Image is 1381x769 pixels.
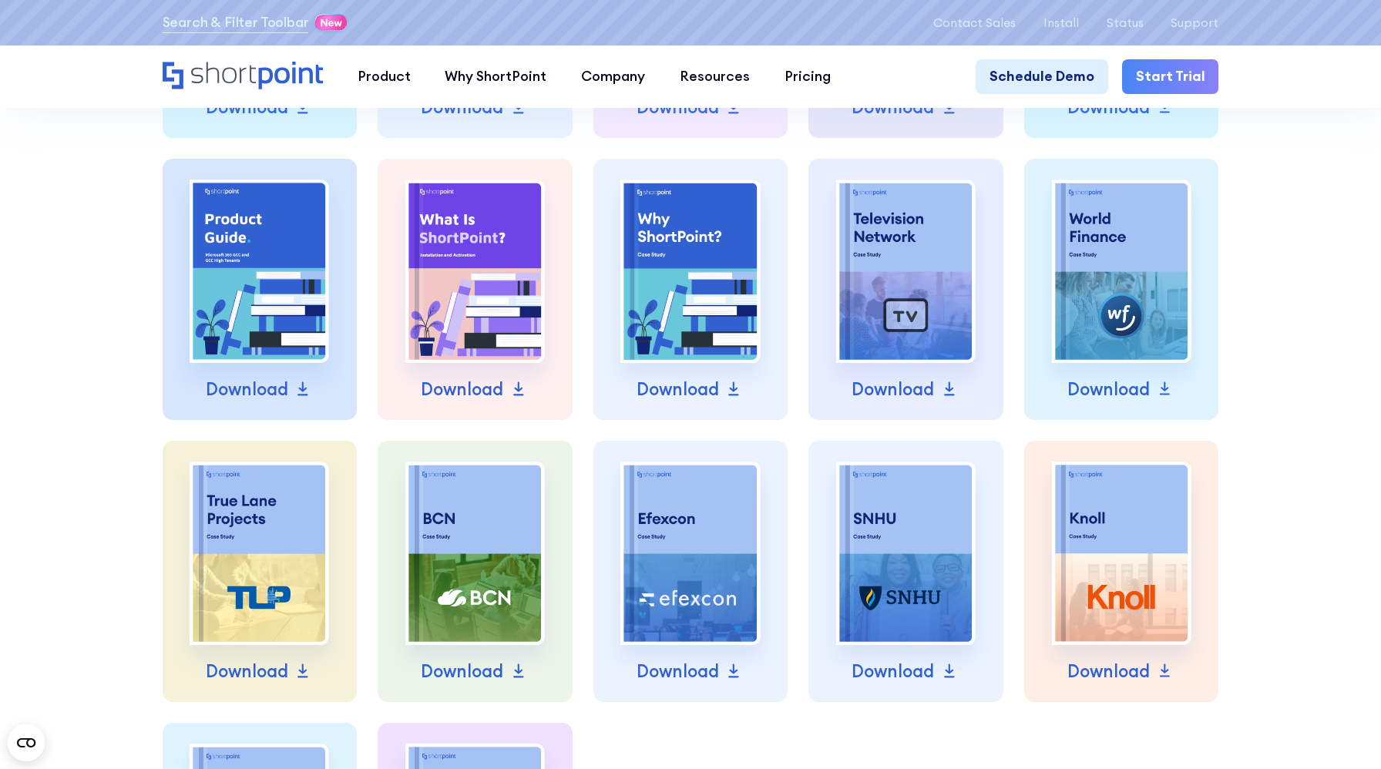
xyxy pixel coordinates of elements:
iframe: Chat Widget [1104,590,1381,769]
a: Schedule Demo [976,59,1108,94]
a: Download [206,95,314,121]
a: Download [1067,377,1176,403]
p: Download [206,95,288,121]
div: Why ShortPoint [445,66,546,87]
a: Download [1067,659,1176,685]
a: Pricing [767,59,848,94]
p: Download [421,659,503,685]
a: Status [1107,15,1144,29]
a: Product [340,59,428,94]
p: Download [1067,95,1150,121]
a: Download [206,659,314,685]
a: Home [163,62,323,92]
a: Download [637,377,745,403]
div: Product [358,66,411,87]
p: Download [637,377,719,403]
p: Download [637,95,719,121]
a: Download [421,659,529,685]
p: Download [852,659,934,685]
a: Download [637,95,745,121]
a: Start Trial [1122,59,1219,94]
a: Why ShortPoint [428,59,564,94]
a: Download [421,95,529,121]
div: Resources [680,66,750,87]
a: Download [852,95,960,121]
p: Download [637,659,719,685]
a: Download [852,377,960,403]
a: Search & Filter Toolbar [163,12,309,33]
p: Download [852,377,934,403]
a: Support [1171,15,1218,29]
a: Install [1043,15,1079,29]
p: Download [206,377,288,403]
p: Download [421,377,503,403]
a: Company [564,59,663,94]
p: Download [1067,659,1150,685]
a: Download [852,659,960,685]
a: Download [1067,95,1176,121]
a: Contact Sales [933,15,1016,29]
a: Download [206,377,314,403]
div: Company [581,66,645,87]
a: Download [637,659,745,685]
a: Resources [663,59,768,94]
p: Download [421,95,503,121]
div: Pricing [785,66,831,87]
a: Download [421,377,529,403]
p: Download [852,95,934,121]
p: Download [1067,377,1150,403]
button: Open CMP widget [8,724,45,761]
p: Download [206,659,288,685]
